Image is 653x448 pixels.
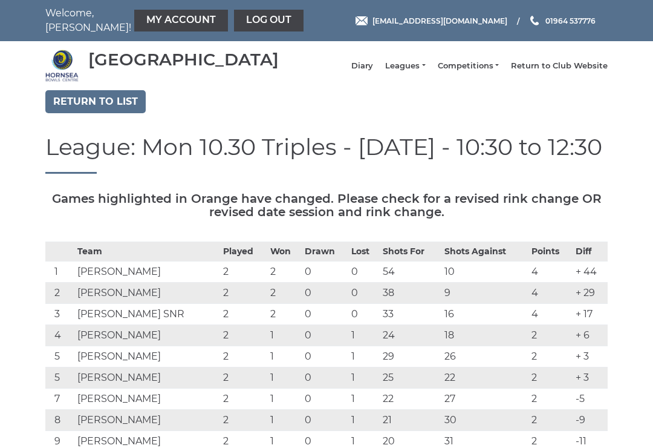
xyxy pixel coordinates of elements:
td: 30 [441,409,529,430]
th: Drawn [302,242,349,261]
td: 1 [348,367,380,388]
td: 38 [380,282,441,303]
th: Shots For [380,242,441,261]
td: 54 [380,261,441,282]
td: 1 [45,261,74,282]
td: 0 [348,303,380,324]
img: Hornsea Bowls Centre [45,49,79,82]
td: 2 [267,303,302,324]
td: 5 [45,367,74,388]
td: -5 [573,388,608,409]
td: 2 [267,261,302,282]
td: 3 [45,303,74,324]
td: 0 [348,261,380,282]
span: [EMAIL_ADDRESS][DOMAIN_NAME] [372,16,507,25]
td: 0 [302,303,349,324]
td: 21 [380,409,441,430]
td: 0 [302,346,349,367]
td: 25 [380,367,441,388]
td: 1 [348,346,380,367]
td: 1 [267,388,302,409]
td: 5 [45,346,74,367]
td: + 44 [573,261,608,282]
td: 1 [348,388,380,409]
a: Email [EMAIL_ADDRESS][DOMAIN_NAME] [356,15,507,27]
td: 10 [441,261,529,282]
img: Email [356,16,368,25]
td: + 6 [573,324,608,346]
td: 2 [220,409,267,430]
a: Diary [351,61,373,71]
td: 27 [441,388,529,409]
td: [PERSON_NAME] [74,409,221,430]
td: 2 [220,367,267,388]
h5: Games highlighted in Orange have changed. Please check for a revised rink change OR revised date ... [45,192,608,219]
h1: League: Mon 10.30 Triples - [DATE] - 10:30 to 12:30 [45,134,608,174]
td: [PERSON_NAME] [74,367,221,388]
td: + 3 [573,346,608,367]
td: 0 [302,282,349,303]
td: -9 [573,409,608,430]
td: [PERSON_NAME] SNR [74,303,221,324]
td: [PERSON_NAME] [74,261,221,282]
th: Played [220,242,267,261]
td: 0 [348,282,380,303]
td: 22 [441,367,529,388]
a: Log out [234,10,304,31]
a: Phone us 01964 537776 [528,15,596,27]
td: 2 [220,261,267,282]
td: 2 [528,388,572,409]
td: 2 [528,346,572,367]
td: 1 [267,324,302,346]
a: Return to Club Website [511,61,608,71]
nav: Welcome, [PERSON_NAME]! [45,6,269,35]
a: Competitions [438,61,499,71]
span: 01964 537776 [545,16,596,25]
div: [GEOGRAPHIC_DATA] [88,50,279,69]
th: Shots Against [441,242,529,261]
td: 1 [267,346,302,367]
td: 18 [441,324,529,346]
td: 0 [302,388,349,409]
a: Leagues [385,61,425,71]
td: 16 [441,303,529,324]
td: 0 [302,367,349,388]
th: Team [74,242,221,261]
td: 1 [267,409,302,430]
th: Points [528,242,572,261]
th: Won [267,242,302,261]
td: 24 [380,324,441,346]
td: 8 [45,409,74,430]
td: + 29 [573,282,608,303]
td: 33 [380,303,441,324]
td: 4 [528,261,572,282]
td: 0 [302,409,349,430]
td: [PERSON_NAME] [74,324,221,346]
td: 9 [441,282,529,303]
td: 22 [380,388,441,409]
td: 1 [267,367,302,388]
td: 2 [528,367,572,388]
td: 2 [45,282,74,303]
a: Return to list [45,90,146,113]
td: [PERSON_NAME] [74,346,221,367]
td: + 3 [573,367,608,388]
td: 0 [302,261,349,282]
td: 2 [220,324,267,346]
td: 4 [528,303,572,324]
td: 1 [348,409,380,430]
td: 29 [380,346,441,367]
td: 0 [302,324,349,346]
td: 2 [220,346,267,367]
td: 4 [45,324,74,346]
td: 1 [348,324,380,346]
td: + 17 [573,303,608,324]
td: 2 [220,303,267,324]
img: Phone us [530,16,539,25]
td: 7 [45,388,74,409]
td: 4 [528,282,572,303]
th: Lost [348,242,380,261]
th: Diff [573,242,608,261]
a: My Account [134,10,228,31]
td: 2 [220,388,267,409]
